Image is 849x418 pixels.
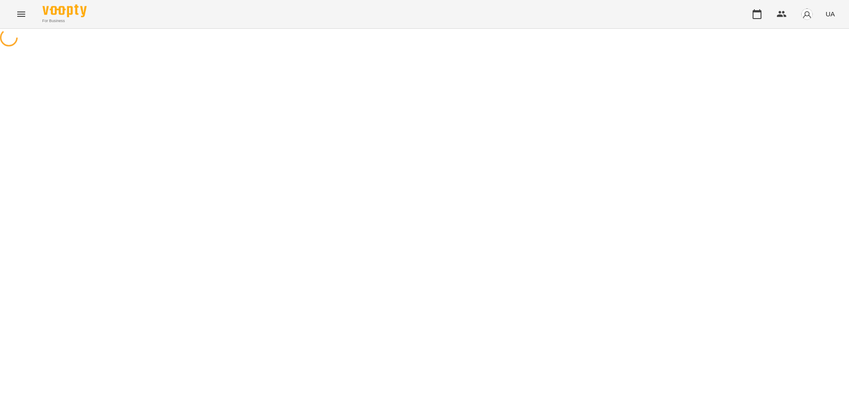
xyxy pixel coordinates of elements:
[42,4,87,17] img: Voopty Logo
[42,18,87,24] span: For Business
[801,8,813,20] img: avatar_s.png
[822,6,838,22] button: UA
[11,4,32,25] button: Menu
[826,9,835,19] span: UA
